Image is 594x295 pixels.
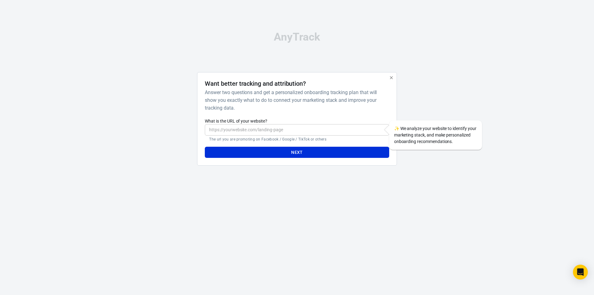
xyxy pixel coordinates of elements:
[142,32,452,42] div: AnyTrack
[205,124,389,136] input: https://yourwebsite.com/landing-page
[205,89,386,112] h6: Answer two questions and get a personalized onboarding tracking plan that will show you exactly w...
[209,137,385,142] p: The url you are promoting on Facebook / Google / TikTok or others
[389,120,482,150] div: We analyze your website to identify your marketing stack, and make personalized onboarding recomm...
[394,126,399,131] span: sparkles
[573,265,588,280] div: Open Intercom Messenger
[205,118,389,124] label: What is the URL of your website?
[205,80,306,87] h4: Want better tracking and attribution?
[205,147,389,158] button: Next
